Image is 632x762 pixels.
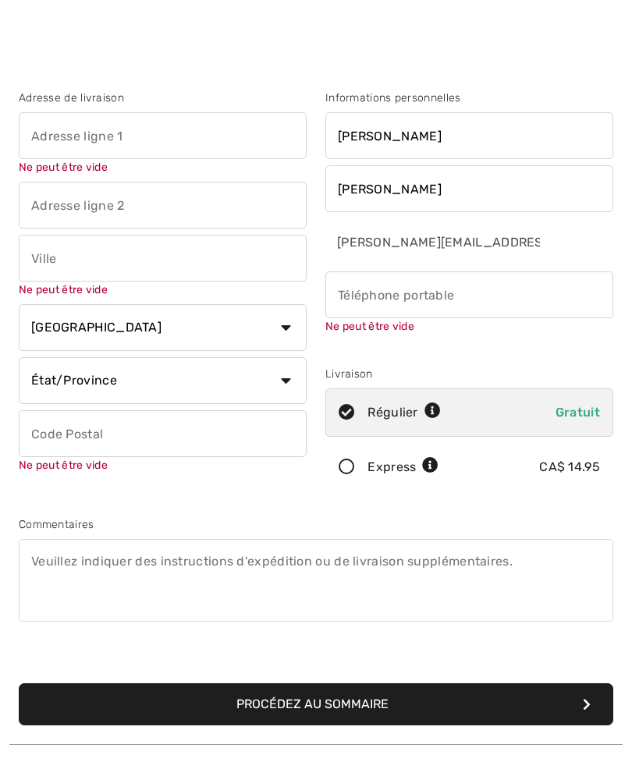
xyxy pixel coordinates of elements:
[367,458,438,477] div: Express
[19,182,307,229] input: Adresse ligne 2
[19,90,307,106] div: Adresse de livraison
[367,403,441,422] div: Régulier
[325,366,613,382] div: Livraison
[19,282,307,298] div: Ne peut être vide
[325,165,613,212] input: Nom de famille
[19,516,613,533] div: Commentaires
[325,90,613,106] div: Informations personnelles
[19,457,307,473] div: Ne peut être vide
[19,235,307,282] input: Ville
[325,112,613,159] input: Prénom
[19,112,307,159] input: Adresse ligne 1
[325,271,613,318] input: Téléphone portable
[325,318,613,335] div: Ne peut être vide
[556,405,600,420] span: Gratuit
[19,683,613,725] button: Procédez au sommaire
[19,159,307,175] div: Ne peut être vide
[19,410,307,457] input: Code Postal
[539,458,600,477] div: CA$ 14.95
[325,218,541,265] input: Courriel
